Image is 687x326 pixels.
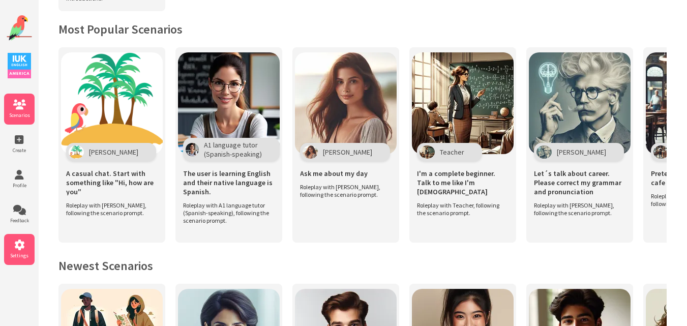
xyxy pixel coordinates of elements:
[8,53,31,78] img: IUK Logo
[4,147,35,154] span: Create
[303,145,318,159] img: Character
[557,147,606,157] span: [PERSON_NAME]
[417,169,509,196] span: I'm a complete beginner. Talk to me like I'm [DEMOGRAPHIC_DATA]
[4,252,35,259] span: Settings
[183,201,270,224] span: Roleplay with A1 language tutor (Spanish-speaking), following the scenario prompt.
[323,147,372,157] span: [PERSON_NAME]
[653,145,669,159] img: Character
[4,217,35,224] span: Feedback
[186,143,199,156] img: Character
[58,258,667,274] h2: Newest Scenarios
[183,169,275,196] span: The user is learning English and their native language is Spanish.
[4,182,35,189] span: Profile
[69,145,84,159] img: Character
[534,201,620,217] span: Roleplay with [PERSON_NAME], following the scenario prompt.
[4,112,35,118] span: Scenarios
[536,145,552,159] img: Character
[89,147,138,157] span: [PERSON_NAME]
[61,52,163,154] img: Scenario Image
[440,147,464,157] span: Teacher
[420,145,435,159] img: Character
[529,52,631,154] img: Scenario Image
[66,169,158,196] span: A casual chat. Start with something like "Hi, how are you"
[295,52,397,154] img: Scenario Image
[66,201,153,217] span: Roleplay with [PERSON_NAME], following the scenario prompt.
[58,21,667,37] h2: Most Popular Scenarios
[300,169,368,178] span: Ask me about my day
[412,52,514,154] img: Scenario Image
[7,15,32,41] img: Website Logo
[417,201,503,217] span: Roleplay with Teacher, following the scenario prompt.
[204,140,262,159] span: A1 language tutor (Spanish-speaking)
[178,52,280,154] img: Scenario Image
[534,169,625,196] span: Let´s talk about career. Please correct my grammar and pronunciation
[300,183,386,198] span: Roleplay with [PERSON_NAME], following the scenario prompt.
